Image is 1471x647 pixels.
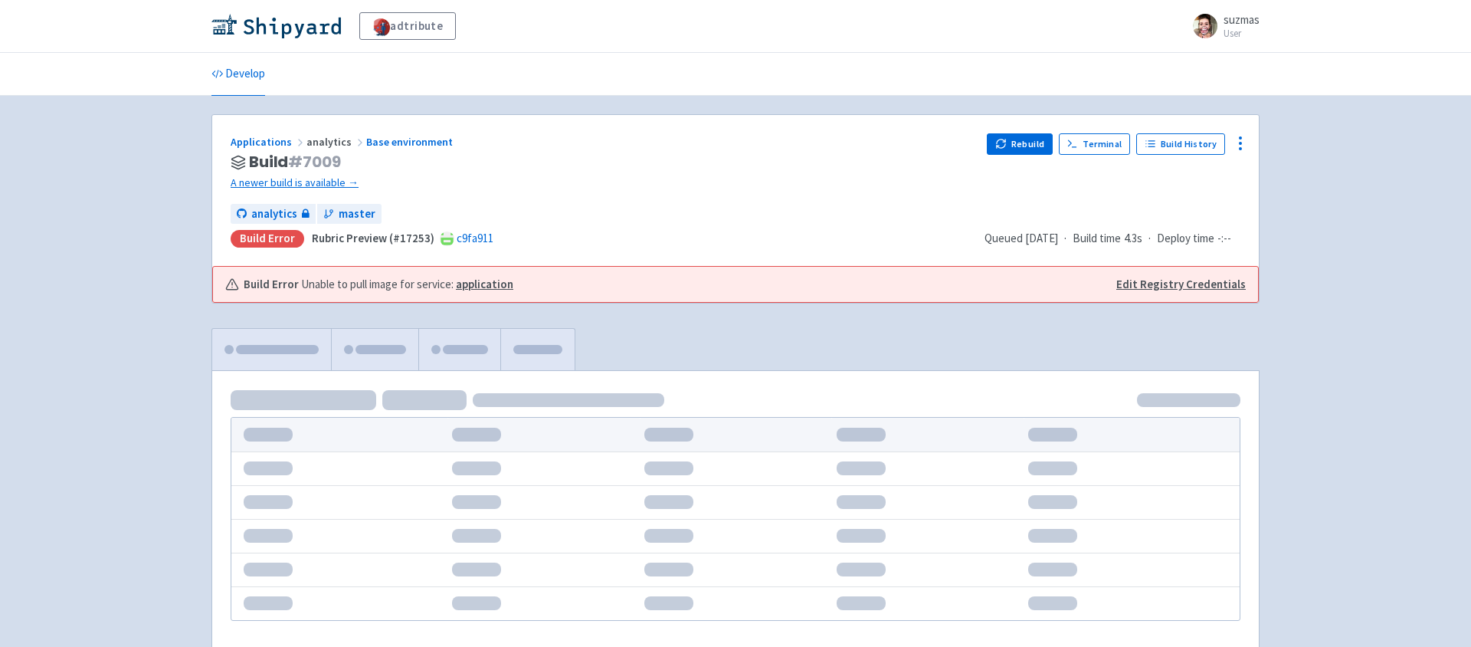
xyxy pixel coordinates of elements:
a: Develop [211,53,265,96]
span: # 7009 [288,151,340,172]
a: Applications [231,135,306,149]
a: adtribute [359,12,455,40]
span: master [339,205,375,223]
img: Shipyard logo [211,14,341,38]
a: Base environment [366,135,455,149]
a: c9fa911 [457,231,493,245]
span: 4.3s [1124,230,1142,248]
b: Build Error [244,276,299,294]
a: application [456,277,513,291]
span: Build time [1073,230,1121,248]
span: analytics [251,205,297,223]
span: Build [249,153,341,171]
span: Queued [984,231,1058,245]
strong: Rubric Preview (#17253) [312,231,434,245]
time: [DATE] [1025,231,1058,245]
div: Build Error [231,230,304,248]
span: suzmas [1224,12,1260,27]
span: Deploy time [1157,230,1214,248]
a: Edit Registry Credentials [1116,276,1246,294]
button: Rebuild [987,133,1053,155]
div: · · [984,230,1240,248]
span: -:-- [1217,230,1231,248]
a: Terminal [1059,133,1130,155]
small: User [1224,28,1260,38]
a: Build History [1136,133,1225,155]
a: analytics [231,204,316,225]
a: suzmas User [1184,14,1260,38]
a: master [317,204,382,225]
a: A newer build is available → [231,174,975,192]
span: Unable to pull image for service: [301,276,513,294]
span: analytics [306,135,366,149]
